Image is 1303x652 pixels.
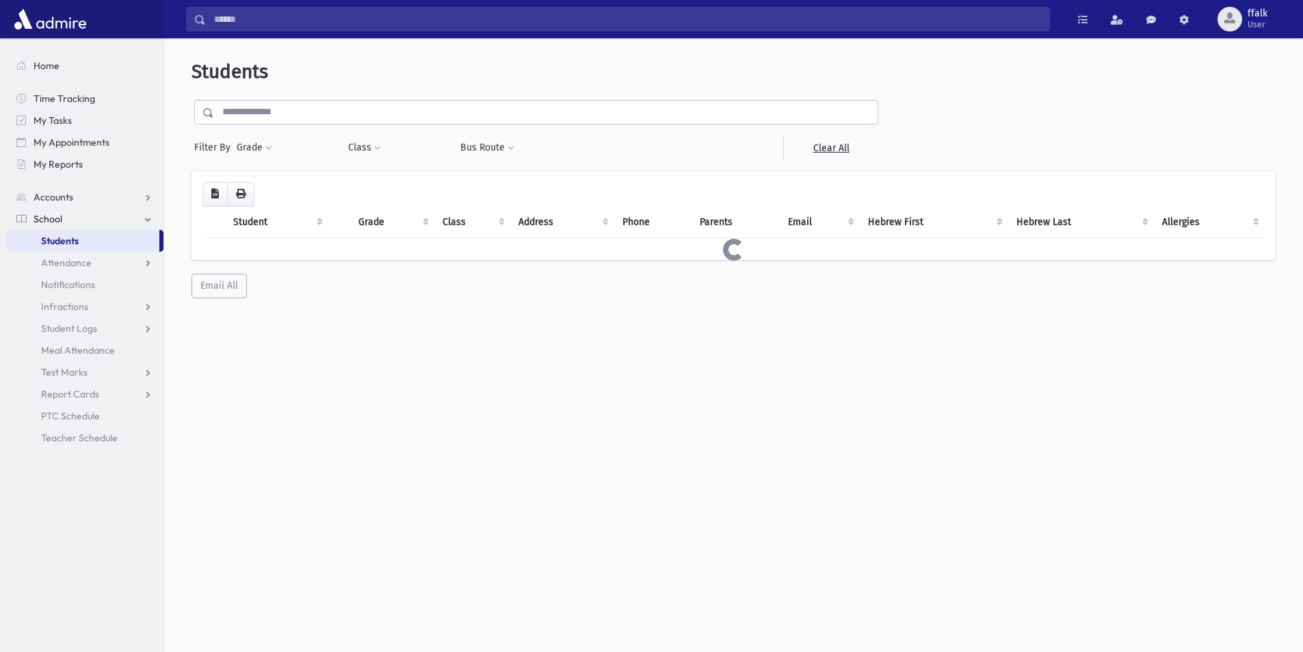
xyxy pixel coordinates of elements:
[780,207,860,238] th: Email
[194,140,236,155] span: Filter By
[41,344,115,356] span: Meal Attendance
[34,191,73,203] span: Accounts
[5,131,163,153] a: My Appointments
[236,135,273,160] button: Grade
[783,135,878,160] a: Clear All
[5,405,163,427] a: PTC Schedule
[41,366,88,378] span: Test Marks
[202,182,228,207] button: CSV
[1248,19,1267,30] span: User
[41,410,100,422] span: PTC Schedule
[347,135,382,160] button: Class
[5,252,163,274] a: Attendance
[5,339,163,361] a: Meal Attendance
[510,207,614,238] th: Address
[192,60,268,83] span: Students
[1008,207,1155,238] th: Hebrew Last
[227,182,254,207] button: Print
[41,432,118,444] span: Teacher Schedule
[5,55,163,77] a: Home
[206,7,1049,31] input: Search
[350,207,434,238] th: Grade
[41,322,97,335] span: Student Logs
[41,388,99,400] span: Report Cards
[434,207,511,238] th: Class
[5,361,163,383] a: Test Marks
[5,153,163,175] a: My Reports
[11,5,90,33] img: AdmirePro
[34,60,60,72] span: Home
[225,207,328,238] th: Student
[5,274,163,296] a: Notifications
[41,300,88,313] span: Infractions
[5,296,163,317] a: Infractions
[41,235,79,247] span: Students
[34,136,109,148] span: My Appointments
[34,158,83,170] span: My Reports
[5,88,163,109] a: Time Tracking
[5,230,159,252] a: Students
[34,114,72,127] span: My Tasks
[5,317,163,339] a: Student Logs
[192,274,247,298] button: Email All
[460,135,515,160] button: Bus Route
[41,257,92,269] span: Attendance
[614,207,692,238] th: Phone
[5,208,163,230] a: School
[41,278,95,291] span: Notifications
[5,109,163,131] a: My Tasks
[1154,207,1265,238] th: Allergies
[5,427,163,449] a: Teacher Schedule
[1248,8,1267,19] span: ffalk
[34,92,95,105] span: Time Tracking
[5,186,163,208] a: Accounts
[5,383,163,405] a: Report Cards
[692,207,780,238] th: Parents
[34,213,62,225] span: School
[860,207,1008,238] th: Hebrew First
